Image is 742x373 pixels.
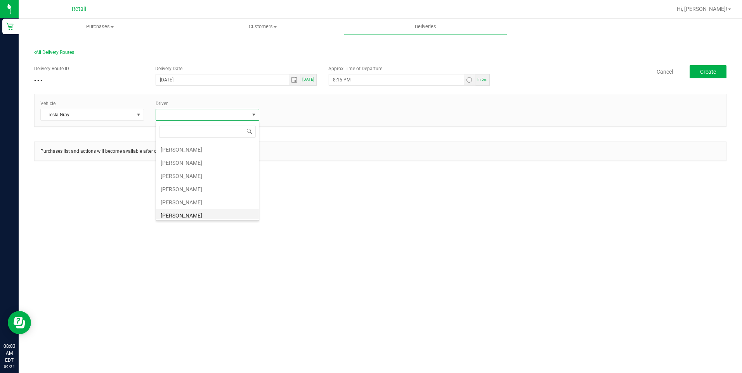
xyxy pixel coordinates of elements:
label: Delivery Date [155,65,182,72]
a: Cancel [657,68,673,76]
inline-svg: Retail [6,22,14,30]
span: Toggle time list [464,74,475,85]
p: 09/24 [3,364,15,370]
span: Deliveries [404,23,447,30]
span: Purchases [19,23,181,30]
label: Delivery Route ID [34,65,69,72]
li: [PERSON_NAME] [156,196,259,209]
span: Toggle calendar [289,74,300,85]
span: All Delivery Routes [34,50,74,55]
span: In 5m [477,77,487,81]
li: [PERSON_NAME] [156,143,259,156]
span: [DATE] [302,77,314,81]
label: Approx Time of Departure [328,65,382,72]
a: Deliveries [344,19,507,35]
li: [PERSON_NAME] [156,169,259,183]
a: Customers [181,19,344,35]
button: Create [690,65,726,78]
p: Purchases list and actions will become available after clicking "Create" [40,148,720,155]
li: [PERSON_NAME] [156,209,259,222]
span: Tesla-Gray [41,109,134,120]
input: Date [156,74,289,85]
label: Driver [156,100,168,107]
h5: - - - [34,78,144,83]
a: Purchases [19,19,181,35]
span: Create [700,69,716,75]
iframe: Resource center [8,311,31,334]
span: Customers [182,23,343,30]
span: Hi, [PERSON_NAME]! [677,6,727,12]
li: [PERSON_NAME] [156,183,259,196]
li: [PERSON_NAME] [156,156,259,169]
input: Time [329,74,464,85]
p: 08:03 AM EDT [3,343,15,364]
label: Vehicle [40,100,55,107]
span: Retail [72,6,87,12]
